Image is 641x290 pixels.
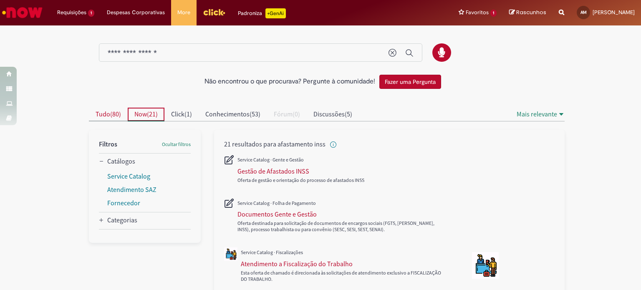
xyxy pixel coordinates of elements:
[107,8,165,17] span: Despesas Corporativas
[88,10,94,17] span: 1
[57,8,86,17] span: Requisições
[516,8,546,16] span: Rascunhos
[238,8,286,18] div: Padroniza
[509,9,546,17] a: Rascunhos
[593,9,635,16] span: [PERSON_NAME]
[466,8,489,17] span: Favoritos
[177,8,190,17] span: More
[1,4,44,21] img: ServiceNow
[203,6,225,18] img: click_logo_yellow_360x200.png
[379,75,441,89] button: Fazer uma Pergunta
[204,78,375,86] h2: Não encontrou o que procurava? Pergunte à comunidade!
[580,10,587,15] span: AM
[265,8,286,18] p: +GenAi
[490,10,497,17] span: 1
